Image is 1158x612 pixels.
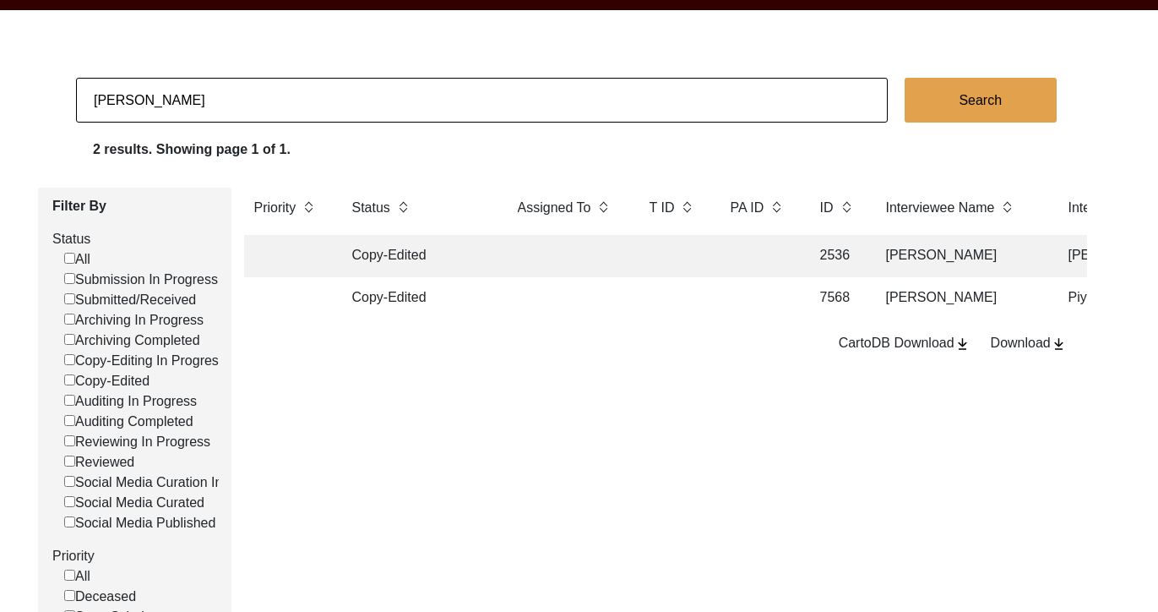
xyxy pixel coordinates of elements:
td: 7568 [810,277,862,320]
label: All [64,566,90,587]
img: download-button.png [954,336,970,352]
label: Copy-Edited [64,371,150,391]
label: T ID [650,198,675,218]
img: sort-button.png [770,198,782,216]
input: Submission In Progress [64,273,75,284]
input: Reviewing In Progress [64,435,75,446]
input: Auditing In Progress [64,395,75,406]
img: download-button.png [1051,336,1067,352]
label: Reviewing In Progress [64,432,210,452]
label: Reviewed [64,452,134,473]
button: Search [905,78,1057,123]
img: sort-button.png [840,198,852,216]
label: Social Media Published [64,513,215,533]
label: All [64,249,90,270]
label: Archiving Completed [64,331,200,351]
div: CartoDB Download [839,333,970,353]
label: PA ID [731,198,764,218]
input: Auditing Completed [64,415,75,426]
input: Archiving Completed [64,334,75,345]
img: sort-button.png [597,198,609,216]
input: Social Media Curated [64,496,75,507]
td: Copy-Edited [342,277,494,320]
input: Social Media Curation In Progress [64,476,75,487]
td: 2536 [810,235,862,277]
label: Social Media Curation In Progress [64,473,280,493]
label: Archiving In Progress [64,310,204,331]
label: Submitted/Received [64,290,196,310]
input: Search... [76,78,888,123]
input: Copy-Edited [64,374,75,385]
label: Interviewer [1068,198,1134,218]
div: Download [991,333,1067,353]
td: [PERSON_NAME] [876,277,1045,320]
input: All [64,570,75,581]
label: 2 results. Showing page 1 of 1. [93,139,291,160]
label: Auditing In Progress [64,391,197,412]
label: Assigned To [518,198,591,218]
td: [PERSON_NAME] [876,235,1045,277]
img: sort-button.png [681,198,693,216]
label: Interviewee Name [886,198,995,218]
img: sort-button.png [1001,198,1013,216]
label: Auditing Completed [64,412,193,432]
label: Copy-Editing In Progress [64,351,226,371]
input: Copy-Editing In Progress [64,354,75,365]
td: Copy-Edited [342,235,494,277]
label: Status [352,198,390,218]
label: Submission In Progress [64,270,218,290]
input: Social Media Published [64,516,75,527]
input: All [64,253,75,264]
label: Deceased [64,587,136,607]
label: ID [820,198,834,218]
label: Social Media Curated [64,493,204,513]
input: Reviewed [64,456,75,467]
label: Filter By [52,196,219,216]
img: sort-button.png [397,198,409,216]
input: Submitted/Received [64,293,75,304]
label: Status [52,229,219,249]
input: Archiving In Progress [64,314,75,325]
img: sort-button.png [302,198,314,216]
label: Priority [254,198,296,218]
label: Priority [52,546,219,566]
input: Deceased [64,590,75,601]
